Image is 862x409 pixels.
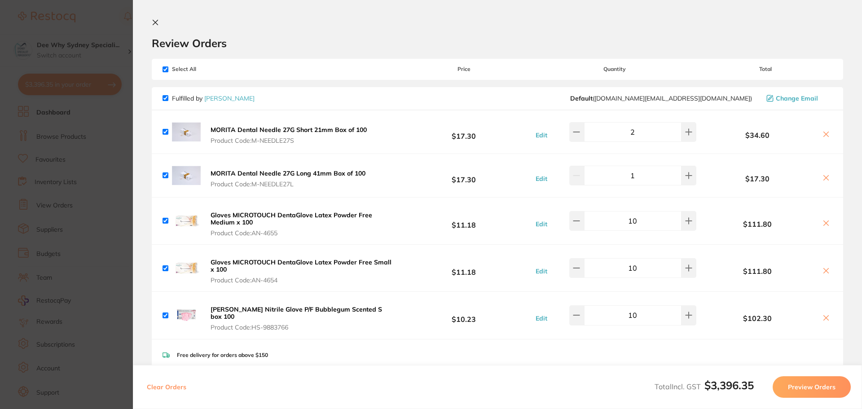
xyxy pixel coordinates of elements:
[533,175,550,183] button: Edit
[39,35,155,43] p: Message from Restocq, sent 5d ago
[211,211,372,226] b: Gloves MICROTOUCH DentaGlove Latex Powder Free Medium x 100
[699,220,816,228] b: $111.80
[208,258,397,284] button: Gloves MICROTOUCH DentaGlove Latex Powder Free Small x 100 Product Code:AN-4654
[172,161,201,190] img: MmtjdGhudA
[655,382,754,391] span: Total Incl. GST
[397,307,531,324] b: $10.23
[570,95,752,102] span: customer.care@henryschein.com.au
[172,301,201,330] img: M3NzOXBxNw
[211,324,394,331] span: Product Code: HS-9883766
[211,305,382,321] b: [PERSON_NAME] Nitrile Glove P/F Bubblegum Scented S box 100
[776,95,818,102] span: Change Email
[208,305,397,331] button: [PERSON_NAME] Nitrile Glove P/F Bubblegum Scented S box 100 Product Code:HS-9883766
[397,123,531,140] b: $17.30
[211,277,394,284] span: Product Code: AN-4654
[208,126,369,145] button: MORITA Dental Needle 27G Short 21mm Box of 100 Product Code:M-NEEDLE27S
[172,254,201,282] img: czM2amxiZQ
[39,26,130,33] span: Have a lovely day as well! 😊
[533,220,550,228] button: Edit
[699,175,816,183] b: $17.30
[699,131,816,139] b: $34.60
[204,94,255,102] a: [PERSON_NAME]
[163,66,252,72] span: Select All
[177,352,268,358] p: Free delivery for orders above $150
[211,126,367,134] b: MORITA Dental Needle 27G Short 21mm Box of 100
[533,131,550,139] button: Edit
[533,267,550,275] button: Edit
[152,36,843,50] h2: Review Orders
[773,376,851,398] button: Preview Orders
[533,314,550,322] button: Edit
[397,66,531,72] span: Price
[531,66,699,72] span: Quantity
[211,229,394,237] span: Product Code: AN-4655
[699,267,816,275] b: $111.80
[208,211,397,237] button: Gloves MICROTOUCH DentaGlove Latex Powder Free Medium x 100 Product Code:AN-4655
[211,258,391,273] b: Gloves MICROTOUCH DentaGlove Latex Powder Free Small x 100
[20,27,35,41] img: Profile image for Restocq
[211,180,365,188] span: Product Code: M-NEEDLE27L
[699,314,816,322] b: $102.30
[144,376,189,398] button: Clear Orders
[397,167,531,184] b: $17.30
[764,94,832,102] button: Change Email
[172,207,201,235] img: eGJkMndibQ
[397,212,531,229] b: $11.18
[208,169,368,188] button: MORITA Dental Needle 27G Long 41mm Box of 100 Product Code:M-NEEDLE27L
[172,95,255,102] p: Fulfilled by
[211,169,365,177] b: MORITA Dental Needle 27G Long 41mm Box of 100
[13,19,166,48] div: message notification from Restocq, 5d ago. Have a lovely day as well! 😊
[570,94,593,102] b: Default
[397,260,531,277] b: $11.18
[211,137,367,144] span: Product Code: M-NEEDLE27S
[704,378,754,392] b: $3,396.35
[172,118,201,146] img: c2h5cXJxeQ
[699,66,832,72] span: Total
